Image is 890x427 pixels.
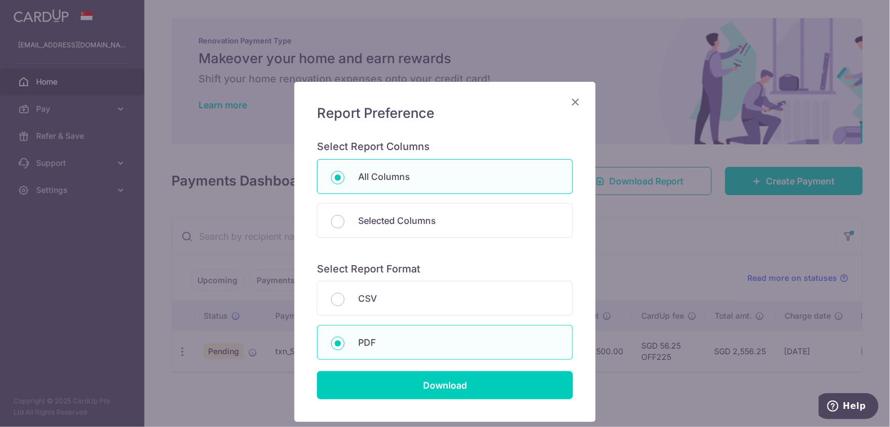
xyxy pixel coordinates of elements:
p: Selected Columns [358,214,559,227]
button: Close [569,95,582,109]
p: PDF [358,336,559,349]
p: All Columns [358,170,559,183]
h6: Select Report Columns [317,140,573,153]
h6: Select Report Format [317,263,573,276]
input: Download [317,371,573,399]
iframe: Opens a widget where you can find more information [819,393,879,421]
p: CSV [358,292,559,305]
h5: Report Preference [317,104,573,122]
